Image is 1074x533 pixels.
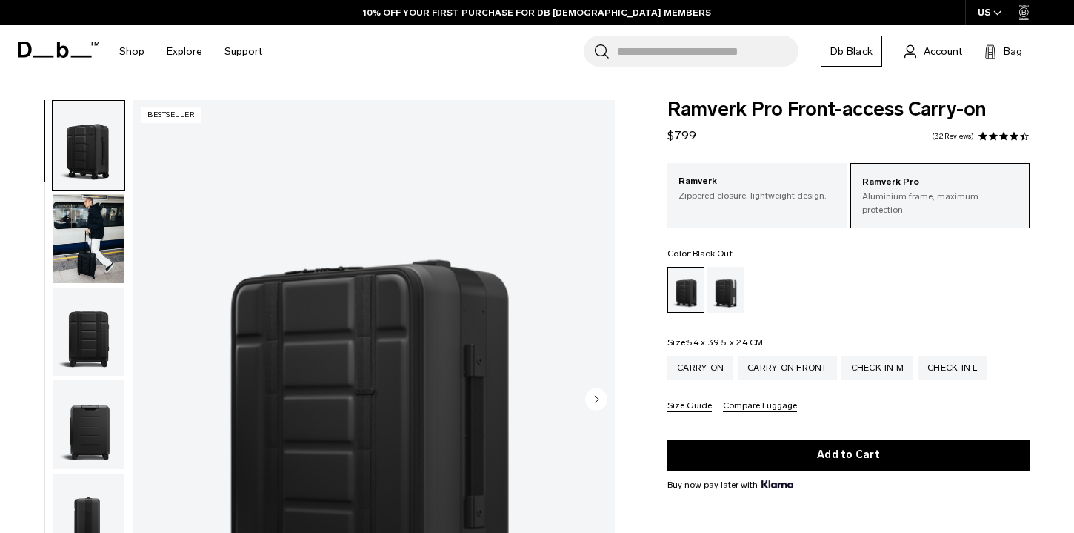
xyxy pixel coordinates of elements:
button: Next slide [585,388,607,414]
span: Account [924,44,962,59]
a: Db Black [821,36,882,67]
a: 10% OFF YOUR FIRST PURCHASE FOR DB [DEMOGRAPHIC_DATA] MEMBERS [363,6,711,19]
img: Ramverk Pro Front-access Carry-on Black Out [53,194,124,283]
p: Ramverk [678,174,835,189]
button: Ramverk Pro Front-access Carry-on Black Out [52,193,125,284]
a: Black Out [667,267,704,313]
a: Account [904,42,962,60]
button: Ramverk Pro Front-access Carry-on Black Out [52,287,125,377]
legend: Size: [667,338,764,347]
p: Bestseller [141,107,201,123]
a: Explore [167,25,202,78]
legend: Color: [667,249,733,258]
span: $799 [667,128,696,142]
img: Ramverk Pro Front-access Carry-on Black Out [53,380,124,469]
a: Carry-on Front [738,356,837,380]
button: Compare Luggage [723,401,797,412]
p: Aluminium frame, maximum protection. [862,190,1018,216]
a: 32 reviews [932,133,974,140]
span: 54 x 39.5 x 24 CM [687,337,763,348]
nav: Main Navigation [108,25,273,78]
span: Bag [1004,44,1022,59]
a: Support [224,25,262,78]
a: Silver [707,267,744,313]
a: Carry-on [667,356,733,380]
button: Ramverk Pro Front-access Carry-on Black Out [52,380,125,470]
button: Size Guide [667,401,712,412]
button: Ramverk Pro Front-access Carry-on Black Out [52,100,125,191]
a: Check-in L [918,356,987,380]
p: Ramverk Pro [862,175,1018,190]
span: Buy now pay later with [667,478,793,491]
button: Add to Cart [667,440,1030,471]
span: Black Out [693,248,733,259]
span: Ramverk Pro Front-access Carry-on [667,100,1030,119]
button: Bag [984,42,1022,60]
a: Ramverk Zippered closure, lightweight design. [667,163,847,213]
img: Ramverk Pro Front-access Carry-on Black Out [53,101,124,190]
a: Check-in M [841,356,914,380]
img: Ramverk Pro Front-access Carry-on Black Out [53,288,124,377]
a: Shop [119,25,144,78]
img: {"height" => 20, "alt" => "Klarna"} [761,480,793,488]
p: Zippered closure, lightweight design. [678,189,835,202]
